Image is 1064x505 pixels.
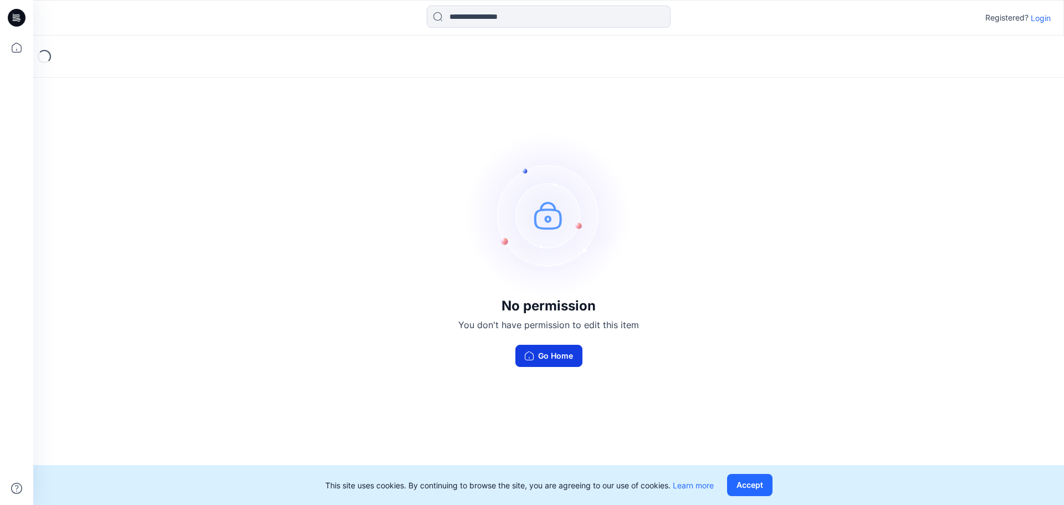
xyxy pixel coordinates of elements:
button: Accept [727,474,773,496]
p: You don't have permission to edit this item [458,318,639,331]
img: no-perm.svg [465,132,632,298]
a: Learn more [673,481,714,490]
button: Go Home [515,345,582,367]
p: This site uses cookies. By continuing to browse the site, you are agreeing to our use of cookies. [325,480,714,491]
p: Login [1031,12,1051,24]
h3: No permission [458,298,639,314]
p: Registered? [985,11,1029,24]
